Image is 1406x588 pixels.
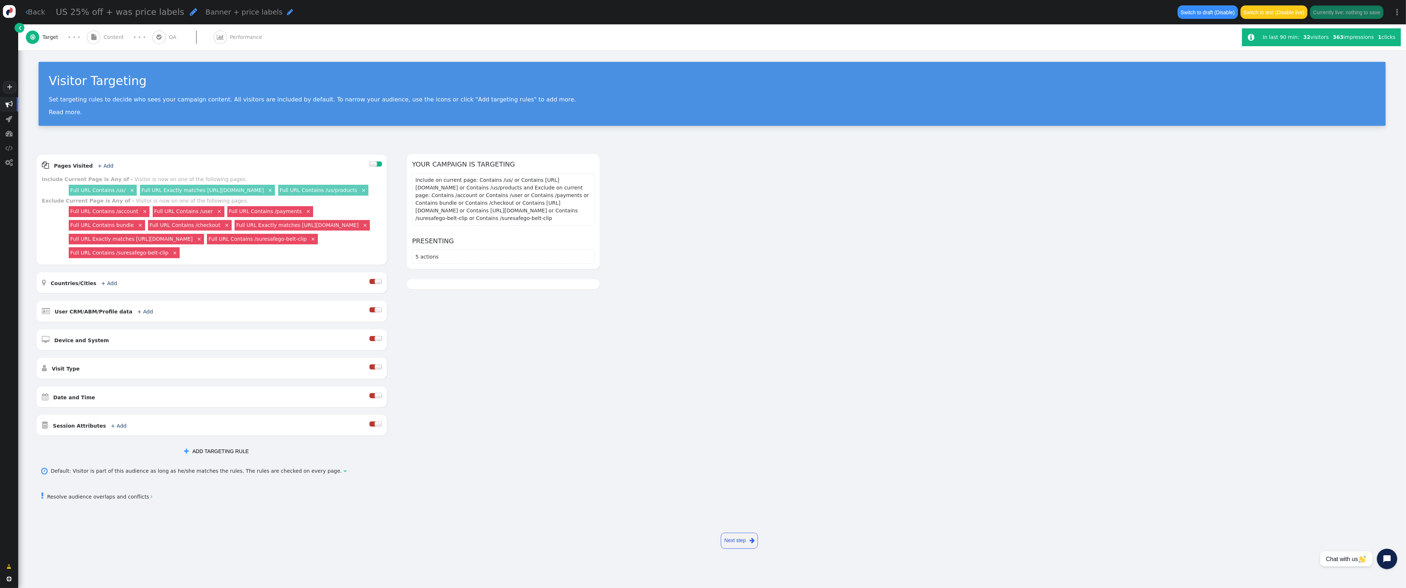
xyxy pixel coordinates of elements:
button: Currently live: nothing to save [1310,5,1383,19]
div: · · · [133,32,145,42]
a: Resolve audience overlaps and conflicts [41,494,152,500]
button: Switch to test (Disable live) [1241,5,1308,19]
span: 5 actions [415,254,439,260]
p: Set targeting rules to decide who sees your campaign content. All visitors are included by defaul... [49,96,1375,103]
span:  [343,467,347,475]
span:  [6,115,13,123]
a: × [196,235,202,242]
a: Full URL Exactly matches [URL][DOMAIN_NAME] [141,187,264,193]
span:  [1248,33,1254,41]
a: × [137,221,143,228]
a:  Content · · · [87,24,152,50]
button: Switch to draft (Disable) [1178,5,1238,19]
a: Full URL Exactly matches [URL][DOMAIN_NAME] [70,236,192,242]
b: Include Current Page is Any of - [42,176,133,182]
div: Visitor is now on one of the following pages. [135,176,247,182]
a: + Add [111,423,127,429]
b: User CRM/ABM/Profile data [55,309,132,315]
span:  [750,536,755,545]
a:  Performance [213,24,279,50]
div: visitors [1301,33,1331,41]
span: clicks [1378,34,1395,40]
a:  QA [152,24,213,50]
a:  User CRM/ABM/Profile data + Add [42,309,165,315]
a: × [305,208,312,214]
a:  [2,560,17,573]
span: Performance [230,33,265,41]
b: 32 [1303,34,1310,40]
span:  [42,393,48,400]
a: Full URL Contains /us/products [280,187,357,193]
span:  [42,307,50,315]
a: Next step [721,533,758,549]
span: Target [43,33,61,41]
a:  Countries/Cities + Add [42,280,129,286]
a: Read more. [49,109,82,116]
a: × [172,249,178,256]
span:  [42,364,47,372]
a: + Add [137,309,153,315]
span:  [5,101,13,108]
img: logo-icon.svg [3,5,16,18]
span:  [151,494,152,499]
a: × [216,208,223,214]
span: QA [169,33,179,41]
a: Full URL Contains /user [154,208,213,214]
b: Visit Type [52,366,80,372]
b: Pages Visited [54,163,93,169]
span: impressions [1333,34,1374,40]
a: Full URL Contains /suresafego-belt-clip [208,236,307,242]
span:  [41,492,44,500]
b: Exclude Current Page is Any of - [42,198,134,204]
h6: Presenting [412,236,595,246]
a:  Pages Visited + Add [42,163,125,169]
a: + Add [98,163,113,169]
span:  [30,34,35,40]
b: 363 [1333,34,1343,40]
a: + [3,81,16,93]
a:  Visit Type [42,366,91,372]
span:  [19,24,22,32]
a: Full URL Exactly matches [URL][DOMAIN_NAME] [236,222,359,228]
span:  [91,34,96,40]
span:  [7,563,12,571]
a:  [15,23,24,33]
span:  [184,448,189,454]
h6: Your campaign is targeting [412,159,595,169]
span:  [25,8,28,16]
b: 1 [1378,34,1382,40]
b: Countries/Cities [51,280,96,286]
div: Visitor is now on one of the following pages. [136,198,248,204]
a: × [141,208,148,214]
a: Full URL Contains /account [70,208,138,214]
span:  [7,576,12,581]
span:  [217,34,224,40]
span:  [5,159,13,166]
section: Include on current page: Contains /us/ or Contains [URL][DOMAIN_NAME] or Contains /us/products an... [412,173,595,226]
span:  [190,8,197,16]
b: Date and Time [53,395,95,400]
a: × [224,221,230,228]
span: Banner + price labels [205,8,283,16]
span:  [287,8,293,16]
a: × [362,221,368,228]
a: × [360,187,367,193]
a: Back [25,7,45,17]
a: Full URL Contains /suresafego-belt-clip [70,250,168,256]
span:  [42,161,49,169]
a: ⋮ [1389,1,1406,23]
a: × [310,235,316,242]
span:  [42,421,48,429]
a:  Session Attributes + Add [42,423,138,429]
a: × [129,187,135,193]
a: + Add [101,280,117,286]
a: Full URL Contains /checkout [149,222,220,228]
a:  Device and System [42,337,121,343]
b: Device and System [54,337,109,343]
a: Full URL Contains bundle [70,222,133,228]
a: Full URL Contains /payments [229,208,302,214]
button: ADD TARGETING RULE [179,445,254,458]
span:  [41,465,48,477]
a: × [267,187,273,193]
span: US 25% off + was price labels [56,7,184,17]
